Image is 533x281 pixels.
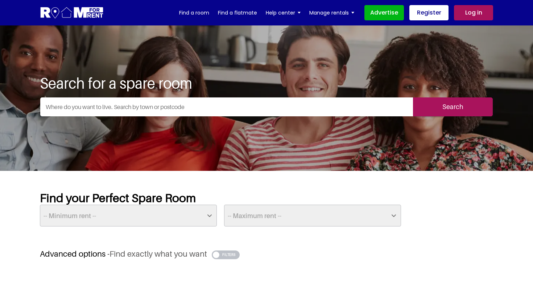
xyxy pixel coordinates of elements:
[454,5,493,20] a: Log in
[40,191,196,205] strong: Find your Perfect Spare Room
[413,97,493,116] input: Search
[409,5,449,20] a: Register
[266,7,301,18] a: Help center
[40,249,493,259] h3: Advanced options -
[309,7,354,18] a: Manage rentals
[40,6,104,20] img: Logo for Room for Rent, featuring a welcoming design with a house icon and modern typography
[364,5,404,20] a: Advertise
[218,7,257,18] a: Find a flatmate
[110,249,207,258] span: Find exactly what you want
[179,7,209,18] a: Find a room
[40,97,413,116] input: Where do you want to live. Search by town or postcode
[40,74,493,92] h1: Search for a spare room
